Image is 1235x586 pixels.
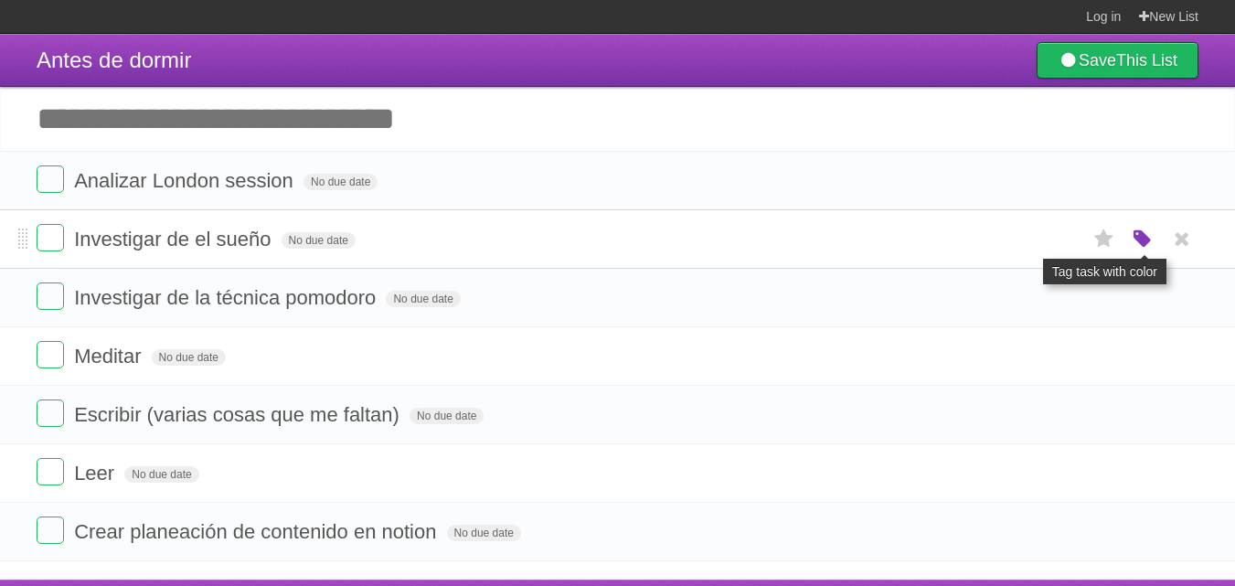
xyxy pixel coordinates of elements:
span: Meditar [74,345,145,368]
span: No due date [152,349,226,366]
span: Investigar de el sueño [74,228,275,250]
span: No due date [386,291,460,307]
label: Done [37,282,64,310]
span: No due date [124,466,198,483]
label: Done [37,458,64,485]
label: Done [37,517,64,544]
span: Antes de dormir [37,48,191,72]
label: Done [37,341,64,368]
label: Done [37,400,64,427]
span: Leer [74,462,119,485]
label: Done [37,224,64,251]
span: Crear planeación de contenido en notion [74,520,441,543]
span: No due date [447,525,521,541]
b: This List [1116,51,1177,69]
span: Investigar de la técnica pomodoro [74,286,380,309]
span: No due date [410,408,484,424]
span: Escribir (varias cosas que me faltan) [74,403,404,426]
label: Star task [1087,224,1122,254]
span: No due date [303,174,378,190]
span: No due date [282,232,356,249]
a: SaveThis List [1037,42,1198,79]
span: Analizar London session [74,169,298,192]
label: Done [37,165,64,193]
